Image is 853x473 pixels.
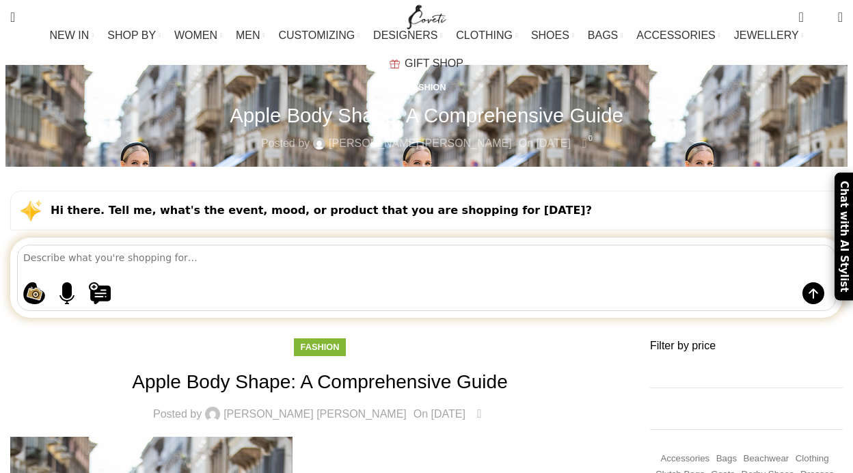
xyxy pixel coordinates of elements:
a: 0 [791,3,810,31]
a: Site logo [404,10,450,22]
span: 0 [817,14,827,24]
span: BAGS [588,29,618,42]
a: Accessories (745 items) [660,452,709,465]
span: ACCESSORIES [636,29,716,42]
a: ACCESSORIES [636,22,720,49]
span: WOMEN [174,29,217,42]
a: SHOES [531,22,574,49]
a: GIFT SHOP [390,50,463,77]
a: BAGS [588,22,623,49]
span: CLOTHING [456,29,513,42]
a: JEWELLERY [734,22,804,49]
span: Posted by [153,409,202,420]
a: 0 [578,135,592,152]
a: WOMEN [174,22,222,49]
span: GIFT SHOP [405,57,463,70]
div: My Wishlist [814,3,828,31]
h1: Apple Body Shape: A Comprehensive Guide [230,103,623,127]
a: Fashion [407,82,446,92]
span: MEN [236,29,260,42]
a: NEW IN [50,22,94,49]
span: SHOP BY [107,29,156,42]
a: Search [3,3,22,31]
span: 0 [586,133,596,144]
span: CUSTOMIZING [278,29,355,42]
span: NEW IN [50,29,90,42]
span: Posted by [261,135,310,152]
a: Bags (1,744 items) [716,452,737,465]
a: SHOP BY [107,22,161,49]
img: GiftBag [390,59,400,68]
time: On [DATE] [519,137,571,149]
a: Clothing (18,679 items) [796,452,829,465]
time: On [DATE] [414,408,465,420]
span: DESIGNERS [373,29,437,42]
h1: Apple Body Shape: A Comprehensive Guide [10,368,629,395]
a: DESIGNERS [373,22,442,49]
a: CLOTHING [456,22,517,49]
a: [PERSON_NAME] [PERSON_NAME] [224,409,407,420]
span: JEWELLERY [734,29,799,42]
a: Fashion [301,342,340,352]
img: author-avatar [313,137,325,150]
h3: Filter by price [650,338,843,353]
a: 0 [472,405,487,423]
a: MEN [236,22,265,49]
a: CUSTOMIZING [278,22,360,49]
a: [PERSON_NAME] [PERSON_NAME] [329,135,512,152]
span: 0 [480,404,491,414]
a: Beachwear (451 items) [744,452,789,465]
span: 0 [800,7,810,17]
img: author-avatar [205,407,220,422]
div: Main navigation [3,22,850,77]
span: SHOES [531,29,569,42]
